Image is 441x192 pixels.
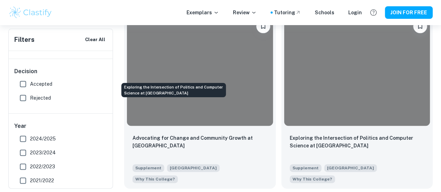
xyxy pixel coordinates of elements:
div: Exploring the Intersection of Politics and Computer Science at [GEOGRAPHIC_DATA] [121,83,226,97]
span: 2021/2022 [30,177,54,184]
p: Advocating for Change and Community Growth at Rice University [132,134,267,149]
h6: Filters [14,35,35,45]
button: Help and Feedback [367,7,379,18]
button: JOIN FOR FREE [385,6,433,19]
span: Supplement [132,164,164,172]
span: Based upon your exploration of Rice University, what elements of the Rice experience appeal to you? [290,175,335,183]
h6: Year [14,122,108,130]
a: Login [348,9,362,16]
button: Please log in to bookmark exemplars [256,19,270,33]
p: Exploring the Intersection of Politics and Computer Science at Rice University [290,134,425,149]
span: Rejected [30,94,51,102]
button: Clear All [83,34,107,45]
button: Please log in to bookmark exemplars [413,19,427,33]
span: [GEOGRAPHIC_DATA] [324,164,377,172]
a: Please log in to bookmark exemplarsAdvocating for Change and Community Growth at Rice UniversityS... [124,14,276,189]
span: Accepted [30,80,52,88]
p: Review [233,9,257,16]
a: Schools [315,9,334,16]
span: 2023/2024 [30,149,56,156]
span: 2022/2023 [30,163,55,170]
a: Tutoring [274,9,301,16]
span: 2024/2025 [30,135,56,143]
h6: Decision [14,67,108,76]
span: [GEOGRAPHIC_DATA] [167,164,220,172]
a: Please log in to bookmark exemplarsExploring the Intersection of Politics and Computer Science at... [281,14,433,189]
span: Why This College? [135,176,175,182]
span: Based upon your exploration of Rice University, what elements of the Rice experience appeal to you? [132,175,178,183]
p: Exemplars [187,9,219,16]
img: Clastify logo [8,6,53,20]
span: Why This College? [292,176,332,182]
span: Supplement [290,164,321,172]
